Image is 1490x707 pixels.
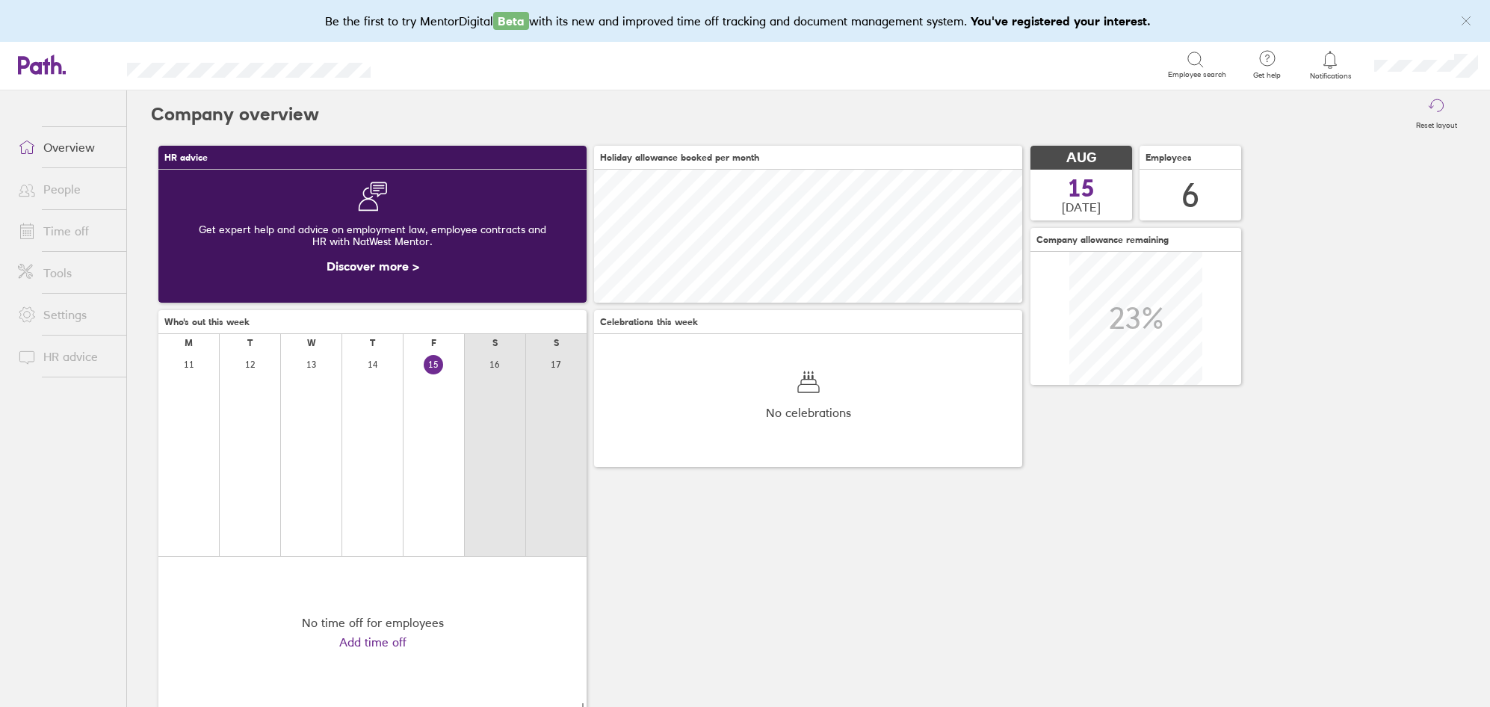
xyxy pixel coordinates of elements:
a: HR advice [6,342,126,371]
div: W [307,338,316,348]
div: Search [411,58,449,71]
div: T [247,338,253,348]
button: Reset layout [1407,90,1466,138]
span: Company allowance remaining [1036,235,1169,245]
a: Overview [6,132,126,162]
span: 15 [1068,176,1095,200]
div: Get expert help and advice on employment law, employee contracts and HR with NatWest Mentor. [170,212,575,259]
b: You've registered your interest. [971,13,1151,28]
span: Notifications [1306,72,1355,81]
span: HR advice [164,152,208,163]
a: People [6,174,126,204]
span: Celebrations this week [600,317,698,327]
a: Discover more > [327,259,419,274]
div: 6 [1181,176,1199,214]
a: Tools [6,258,126,288]
span: [DATE] [1062,200,1101,214]
div: S [554,338,559,348]
a: Time off [6,216,126,246]
span: Who's out this week [164,317,250,327]
h2: Company overview [151,90,319,138]
div: M [185,338,193,348]
span: No celebrations [766,406,851,419]
span: Holiday allowance booked per month [600,152,759,163]
span: AUG [1066,150,1096,166]
a: Settings [6,300,126,330]
div: S [492,338,498,348]
label: Reset layout [1407,117,1466,130]
span: Employee search [1168,70,1226,79]
div: F [431,338,436,348]
span: Employees [1146,152,1192,163]
span: Get help [1243,71,1291,80]
span: Beta [493,12,529,30]
a: Notifications [1306,49,1355,81]
div: Be the first to try MentorDigital with its new and improved time off tracking and document manage... [325,12,1166,30]
div: T [370,338,375,348]
a: Add time off [339,635,406,649]
div: No time off for employees [302,616,444,629]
